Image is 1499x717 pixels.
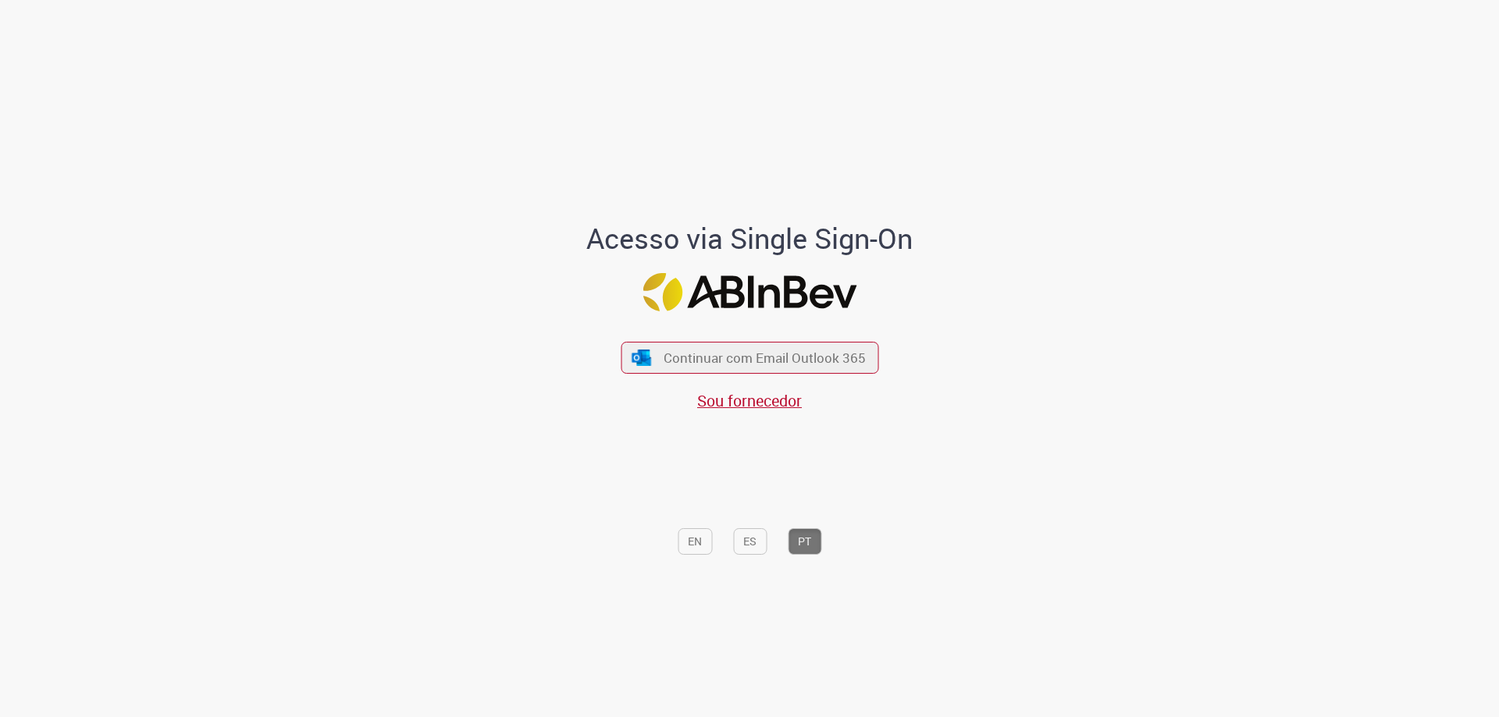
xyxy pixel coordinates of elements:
img: ícone Azure/Microsoft 360 [631,350,653,366]
button: ícone Azure/Microsoft 360 Continuar com Email Outlook 365 [621,342,878,374]
a: Sou fornecedor [697,390,802,411]
img: Logo ABInBev [643,273,856,311]
span: Continuar com Email Outlook 365 [664,349,866,367]
button: ES [733,528,767,555]
h1: Acesso via Single Sign-On [533,223,967,254]
button: EN [678,528,712,555]
button: PT [788,528,821,555]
